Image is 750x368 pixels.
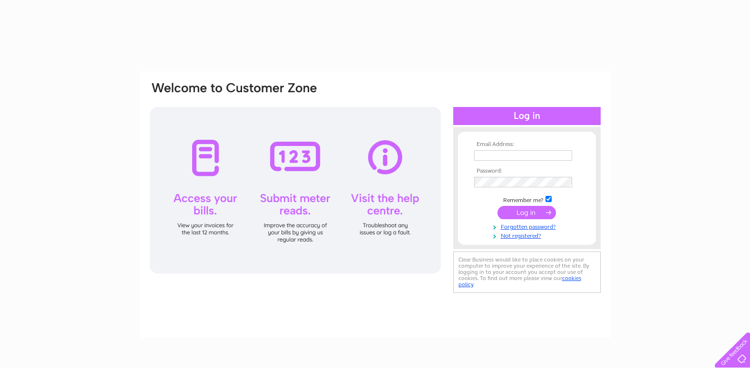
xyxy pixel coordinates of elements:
th: Email Address: [472,141,582,148]
input: Submit [497,206,556,219]
div: Clear Business would like to place cookies on your computer to improve your experience of the sit... [453,252,601,293]
a: cookies policy [458,275,581,288]
a: Forgotten password? [474,222,582,231]
td: Remember me? [472,194,582,204]
th: Password: [472,168,582,174]
a: Not registered? [474,231,582,240]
